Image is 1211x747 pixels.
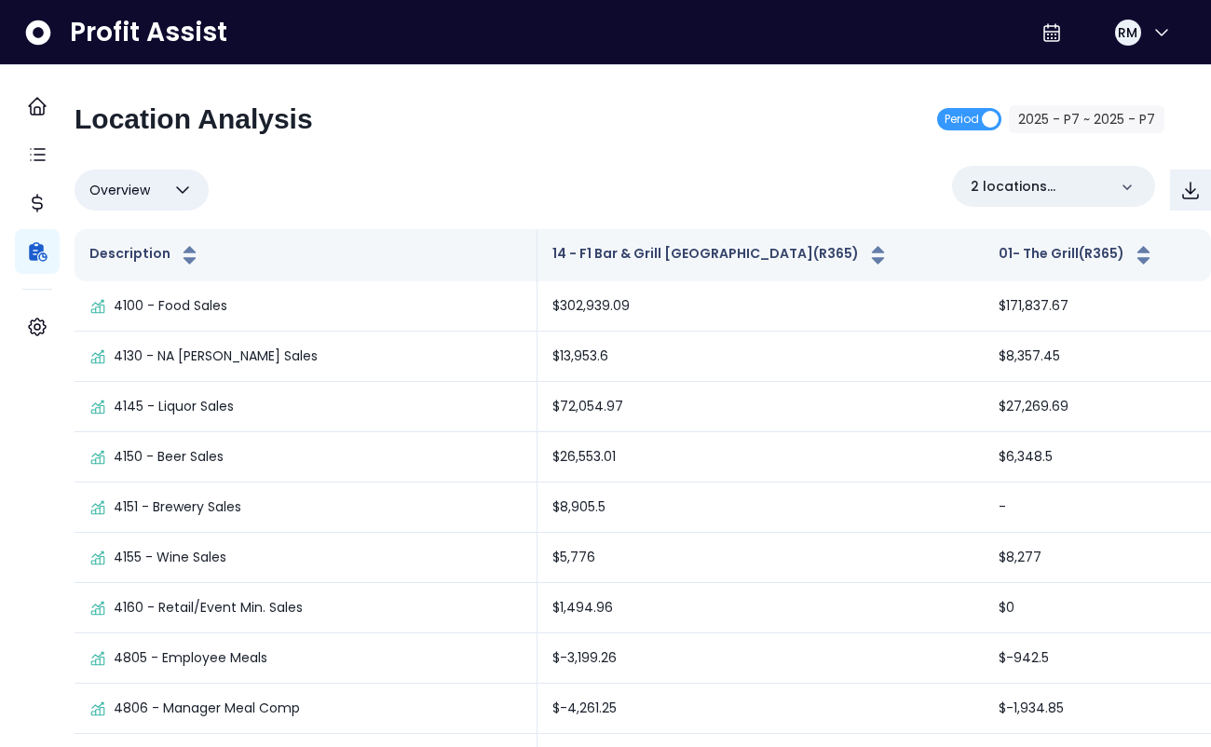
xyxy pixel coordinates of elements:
td: $1,494.96 [537,583,985,633]
button: 01- The Grill(R365) [999,244,1155,266]
td: $72,054.97 [537,382,985,432]
td: $302,939.09 [537,281,985,332]
span: Overview [89,179,150,201]
td: $5,776 [537,533,985,583]
td: $171,837.67 [984,281,1211,332]
p: 4145 - Liquor Sales [114,397,234,416]
span: Period [945,108,979,130]
p: 4151 - Brewery Sales [114,497,241,517]
p: 4155 - Wine Sales [114,548,226,567]
span: Profit Assist [70,16,227,49]
p: 4150 - Beer Sales [114,447,224,467]
button: Description [89,244,201,266]
td: $13,953.6 [537,332,985,382]
td: $6,348.5 [984,432,1211,482]
span: RM [1118,23,1137,42]
td: $8,905.5 [537,482,985,533]
p: 2 locations selected [971,177,1107,197]
td: $-3,199.26 [537,633,985,684]
td: $-4,261.25 [537,684,985,734]
h2: Location Analysis [75,102,313,136]
button: 14 - F1 Bar & Grill [GEOGRAPHIC_DATA](R365) [552,244,890,266]
td: $0 [984,583,1211,633]
td: $-942.5 [984,633,1211,684]
p: 4100 - Food Sales [114,296,227,316]
p: 4805 - Employee Meals [114,648,267,668]
button: 2025 - P7 ~ 2025 - P7 [1009,105,1164,133]
td: $8,277 [984,533,1211,583]
td: $26,553.01 [537,432,985,482]
p: 4160 - Retail/Event Min. Sales [114,598,303,618]
p: 4806 - Manager Meal Comp [114,699,300,718]
td: $-1,934.85 [984,684,1211,734]
p: 4130 - NA [PERSON_NAME] Sales [114,346,318,366]
td: $27,269.69 [984,382,1211,432]
td: - [984,482,1211,533]
td: $8,357.45 [984,332,1211,382]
